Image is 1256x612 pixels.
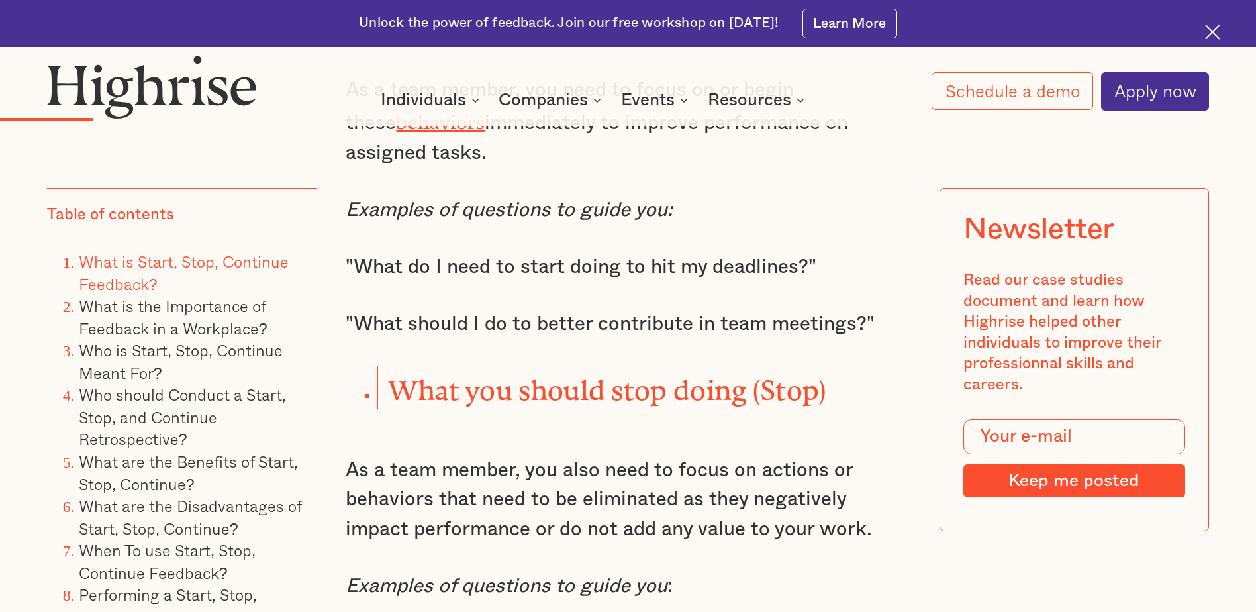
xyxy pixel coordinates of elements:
[79,293,267,340] a: What is the Importance of Feedback in a Workplace?
[963,213,1114,247] div: Newsletter
[621,92,675,108] div: Events
[963,270,1184,395] div: Read our case studies document and learn how Highrise helped other individuals to improve their p...
[963,419,1184,454] input: Your e-mail
[47,205,174,226] div: Table of contents
[346,200,673,220] em: Examples of questions to guide you:
[963,464,1184,497] input: Keep me posted
[1205,25,1220,40] img: Cross icon
[932,72,1092,110] a: Schedule a demo
[47,55,257,119] img: Highrise logo
[381,92,483,108] div: Individuals
[499,92,588,108] div: Companies
[346,576,667,596] em: Examples of questions to guide you
[79,338,283,385] a: Who is Start, Stop, Continue Meant For?
[621,92,692,108] div: Events
[346,572,910,601] p: :
[802,9,897,38] a: Learn More
[381,92,466,108] div: Individuals
[388,375,826,392] strong: What you should stop doing (Stop)
[499,92,605,108] div: Companies
[346,252,910,281] p: "What do I need to start doing to hit my deadlines?"
[346,309,910,338] p: "What should I do to better contribute in team meetings?"
[79,538,256,585] a: When To use Start, Stop, Continue Feedback?
[79,449,298,496] a: What are the Benefits of Start, Stop, Continue?
[708,92,791,108] div: Resources
[79,383,286,452] a: Who should Conduct a Start, Stop, and Continue Retrospective?
[963,419,1184,497] form: Modal Form
[708,92,808,108] div: Resources
[1101,72,1209,111] a: Apply now
[359,14,779,32] div: Unlock the power of feedback. Join our free workshop on [DATE]!
[79,249,289,296] a: What is Start, Stop, Continue Feedback?
[79,493,301,540] a: What are the Disadvantages of Start, Stop, Continue?
[346,456,910,544] p: As a team member, you also need to focus on actions or behaviors that need to be eliminated as th...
